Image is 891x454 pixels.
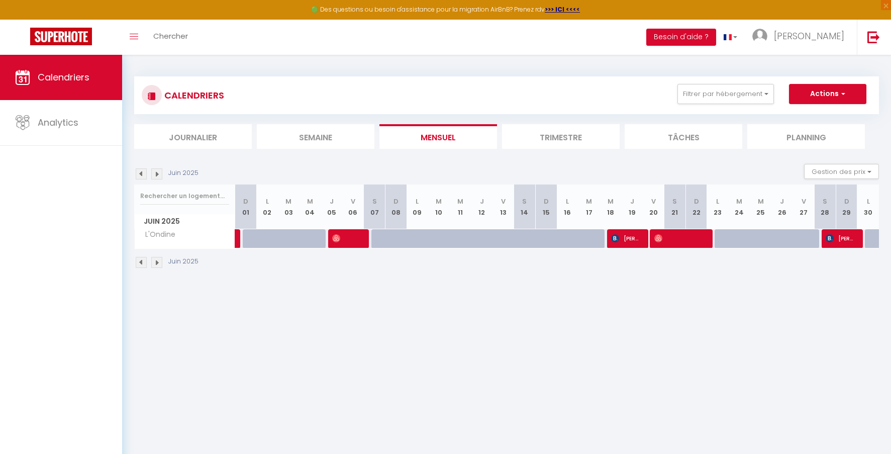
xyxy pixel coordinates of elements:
[162,84,224,107] h3: CALENDRIERS
[379,124,497,149] li: Mensuel
[611,229,640,248] span: [PERSON_NAME]
[38,116,78,129] span: Analytics
[243,197,248,206] abbr: D
[135,214,235,229] span: Juin 2025
[836,185,857,229] th: 29
[307,197,313,206] abbr: M
[407,185,428,229] th: 09
[857,185,879,229] th: 30
[608,197,614,206] abbr: M
[257,124,374,149] li: Semaine
[457,197,463,206] abbr: M
[545,5,580,14] a: >>> ICI <<<<
[330,197,334,206] abbr: J
[136,229,178,240] span: L'Ondine
[522,197,527,206] abbr: S
[826,229,854,248] span: [PERSON_NAME]
[664,185,686,229] th: 21
[804,164,879,179] button: Gestion des prix
[351,197,355,206] abbr: V
[385,185,407,229] th: 08
[823,197,827,206] abbr: S
[492,185,514,229] th: 13
[586,197,592,206] abbr: M
[30,28,92,45] img: Super Booking
[557,185,578,229] th: 16
[450,185,471,229] th: 11
[471,185,492,229] th: 12
[600,185,621,229] th: 18
[146,20,195,55] a: Chercher
[514,185,536,229] th: 14
[747,124,865,149] li: Planning
[372,197,377,206] abbr: S
[750,185,771,229] th: 25
[646,29,716,46] button: Besoin d'aide ?
[38,71,89,83] span: Calendriers
[780,197,784,206] abbr: J
[716,197,719,206] abbr: L
[300,185,321,229] th: 04
[168,168,199,178] p: Juin 2025
[168,257,199,266] p: Juin 2025
[544,197,549,206] abbr: D
[643,185,664,229] th: 20
[321,185,342,229] th: 05
[428,185,450,229] th: 10
[342,185,364,229] th: 06
[134,124,252,149] li: Journalier
[736,197,742,206] abbr: M
[802,197,806,206] abbr: V
[140,187,229,205] input: Rechercher un logement...
[758,197,764,206] abbr: M
[625,124,742,149] li: Tâches
[630,197,634,206] abbr: J
[578,185,600,229] th: 17
[256,185,278,229] th: 02
[393,197,399,206] abbr: D
[651,197,656,206] abbr: V
[480,197,484,206] abbr: J
[672,197,677,206] abbr: S
[621,185,643,229] th: 19
[278,185,300,229] th: 03
[364,185,385,229] th: 07
[814,185,836,229] th: 28
[867,197,870,206] abbr: L
[266,197,269,206] abbr: L
[535,185,557,229] th: 15
[694,197,699,206] abbr: D
[745,20,857,55] a: ... [PERSON_NAME]
[153,31,188,41] span: Chercher
[844,197,849,206] abbr: D
[501,197,506,206] abbr: V
[707,185,729,229] th: 23
[729,185,750,229] th: 24
[235,185,257,229] th: 01
[774,30,844,42] span: [PERSON_NAME]
[789,84,866,104] button: Actions
[285,197,291,206] abbr: M
[566,197,569,206] abbr: L
[685,185,707,229] th: 22
[771,185,793,229] th: 26
[416,197,419,206] abbr: L
[752,29,767,44] img: ...
[867,31,880,43] img: logout
[436,197,442,206] abbr: M
[793,185,815,229] th: 27
[502,124,620,149] li: Trimestre
[677,84,774,104] button: Filtrer par hébergement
